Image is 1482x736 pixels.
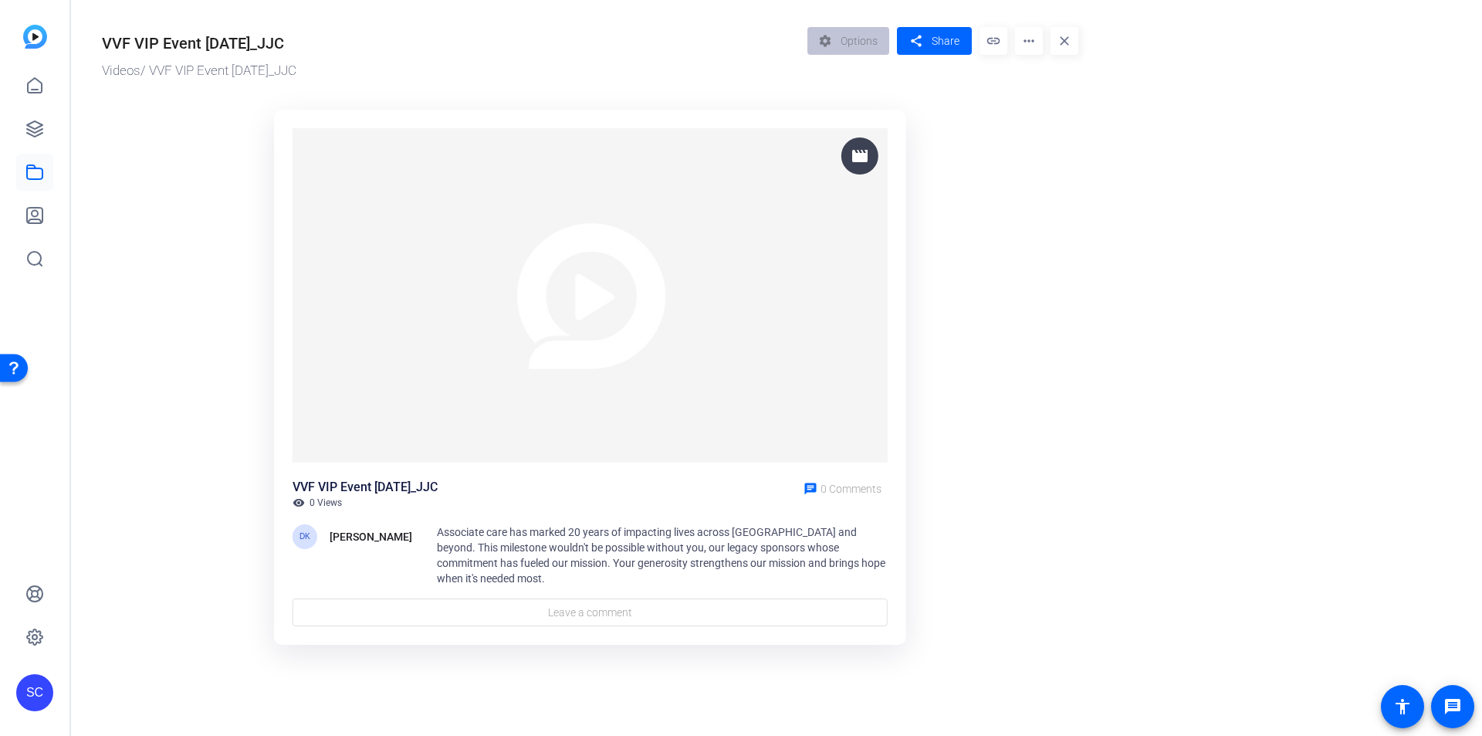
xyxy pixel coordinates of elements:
mat-icon: message [1443,697,1462,716]
mat-icon: accessibility [1393,697,1412,716]
span: Share [932,33,959,49]
a: Videos [102,63,140,78]
mat-icon: more_horiz [1015,27,1043,55]
div: VVF VIP Event [DATE]_JJC [102,32,284,55]
mat-icon: link [980,27,1007,55]
div: SC [16,674,53,711]
div: / VVF VIP Event [DATE]_JJC [102,61,800,81]
mat-icon: movie [851,147,869,165]
span: Associate care has marked 20 years of impacting lives across [GEOGRAPHIC_DATA] and beyond. This m... [437,526,885,585]
mat-icon: close [1051,27,1078,55]
div: [PERSON_NAME] [330,527,412,546]
div: VVF VIP Event [DATE]_JJC [293,478,438,497]
button: Share [897,27,972,55]
span: 0 Views [310,497,342,509]
img: blue-gradient.svg [23,25,47,49]
img: placeholder16x9.gif [293,128,888,463]
mat-icon: share [906,31,925,52]
mat-icon: visibility [293,497,305,509]
div: DK [293,524,317,549]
